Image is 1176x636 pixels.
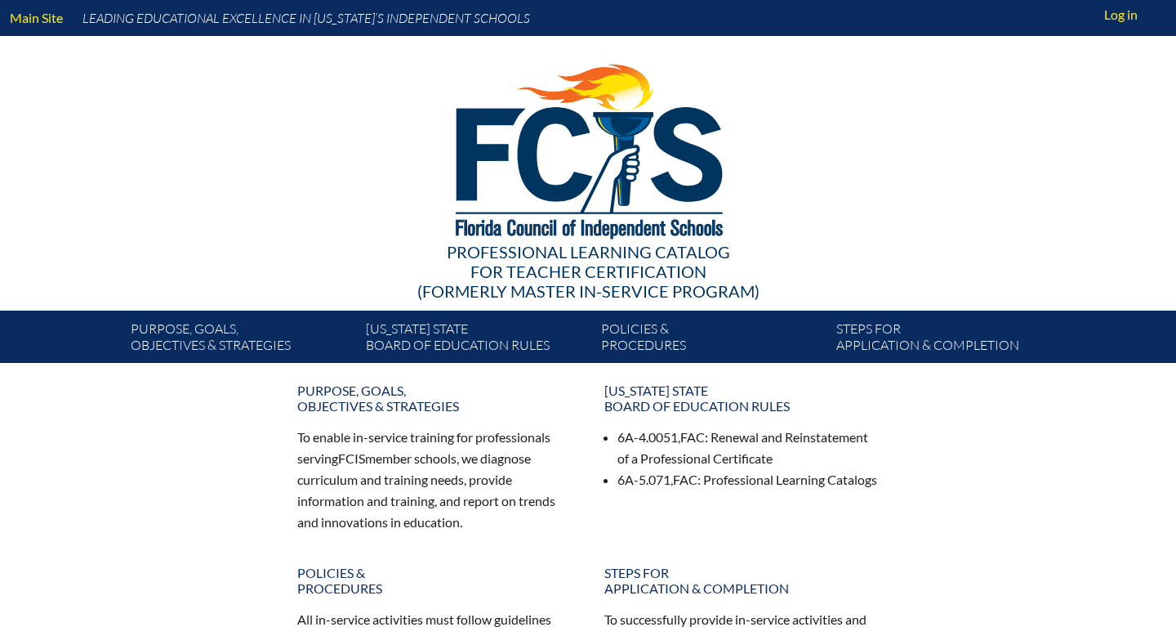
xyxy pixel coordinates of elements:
a: Policies &Procedures [595,317,830,363]
span: Log in [1104,5,1138,25]
li: 6A-4.0051, : Renewal and Reinstatement of a Professional Certificate [617,427,879,469]
a: Purpose, goals,objectives & strategies [124,317,359,363]
a: Purpose, goals,objectives & strategies [287,376,581,420]
a: Main Site [3,7,69,29]
li: 6A-5.071, : Professional Learning Catalogs [617,469,879,490]
span: FAC [680,429,705,445]
a: Steps forapplication & completion [595,558,889,602]
p: To enable in-service training for professionals serving member schools, we diagnose curriculum an... [297,427,572,532]
span: FCIS [338,450,365,466]
span: FAC [673,472,697,487]
div: Professional Learning Catalog (formerly Master In-service Program) [118,242,1058,301]
a: [US_STATE] StateBoard of Education rules [359,317,595,363]
span: for Teacher Certification [470,262,706,281]
a: Steps forapplication & completion [830,317,1065,363]
a: Policies &Procedures [287,558,581,602]
a: [US_STATE] StateBoard of Education rules [595,376,889,420]
img: FCISlogo221.eps [420,36,757,259]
